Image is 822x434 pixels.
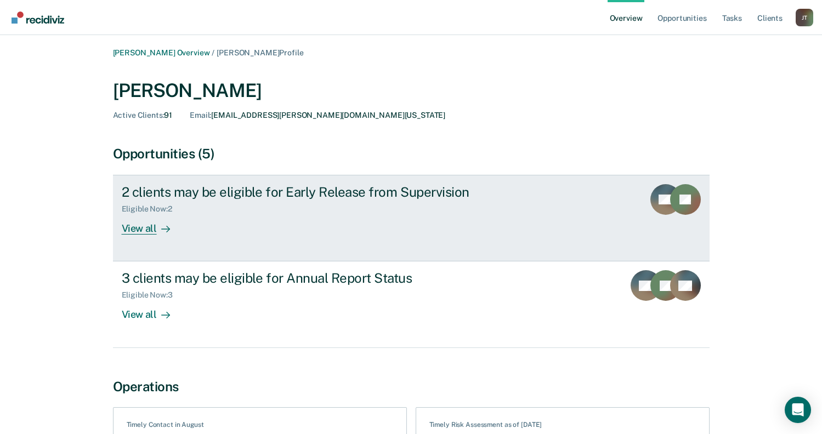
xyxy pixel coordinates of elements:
[429,421,542,433] div: Timely Risk Assessment as of [DATE]
[122,204,181,214] div: Eligible Now : 2
[113,261,710,347] a: 3 clients may be eligible for Annual Report StatusEligible Now:3View all
[113,175,710,261] a: 2 clients may be eligible for Early Release from SupervisionEligible Now:2View all
[113,111,165,119] span: Active Clients :
[122,270,507,286] div: 3 clients may be eligible for Annual Report Status
[122,300,183,321] div: View all
[113,48,210,57] a: [PERSON_NAME] Overview
[127,421,204,433] div: Timely Contact in August
[209,48,217,57] span: /
[12,12,64,24] img: Recidiviz
[113,379,710,395] div: Operations
[122,184,507,200] div: 2 clients may be eligible for Early Release from Supervision
[785,397,811,423] div: Open Intercom Messenger
[113,79,710,102] div: [PERSON_NAME]
[190,111,445,120] div: [EMAIL_ADDRESS][PERSON_NAME][DOMAIN_NAME][US_STATE]
[796,9,813,26] button: Profile dropdown button
[190,111,211,119] span: Email :
[122,290,182,300] div: Eligible Now : 3
[122,214,183,235] div: View all
[113,111,173,120] div: 91
[217,48,303,57] span: [PERSON_NAME] Profile
[113,146,710,162] div: Opportunities (5)
[796,9,813,26] div: J T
